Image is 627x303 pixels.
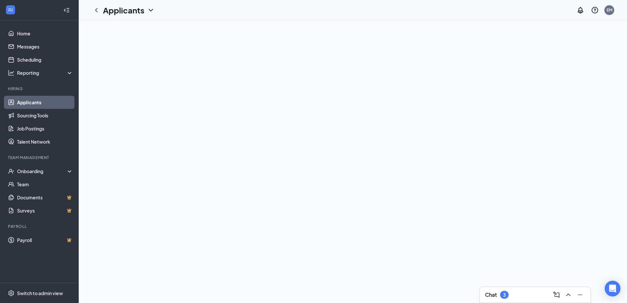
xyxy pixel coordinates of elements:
[17,53,73,66] a: Scheduling
[605,281,620,296] div: Open Intercom Messenger
[576,6,584,14] svg: Notifications
[7,7,14,13] svg: WorkstreamLogo
[17,233,73,247] a: PayrollCrown
[17,70,73,76] div: Reporting
[576,291,584,299] svg: Minimize
[17,204,73,217] a: SurveysCrown
[8,224,72,229] div: Payroll
[17,191,73,204] a: DocumentsCrown
[17,109,73,122] a: Sourcing Tools
[607,7,612,13] div: EM
[591,6,599,14] svg: QuestionInfo
[17,122,73,135] a: Job Postings
[8,155,72,160] div: Team Management
[8,86,72,91] div: Hiring
[563,290,574,300] button: ChevronUp
[8,70,14,76] svg: Analysis
[17,178,73,191] a: Team
[17,168,68,174] div: Onboarding
[17,96,73,109] a: Applicants
[92,6,100,14] svg: ChevronLeft
[17,27,73,40] a: Home
[575,290,585,300] button: Minimize
[551,290,562,300] button: ComposeMessage
[147,6,155,14] svg: ChevronDown
[17,135,73,148] a: Talent Network
[8,290,14,296] svg: Settings
[103,5,144,16] h1: Applicants
[8,168,14,174] svg: UserCheck
[17,40,73,53] a: Messages
[503,292,506,298] div: 3
[17,290,63,296] div: Switch to admin view
[485,291,497,298] h3: Chat
[553,291,560,299] svg: ComposeMessage
[564,291,572,299] svg: ChevronUp
[63,7,70,13] svg: Collapse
